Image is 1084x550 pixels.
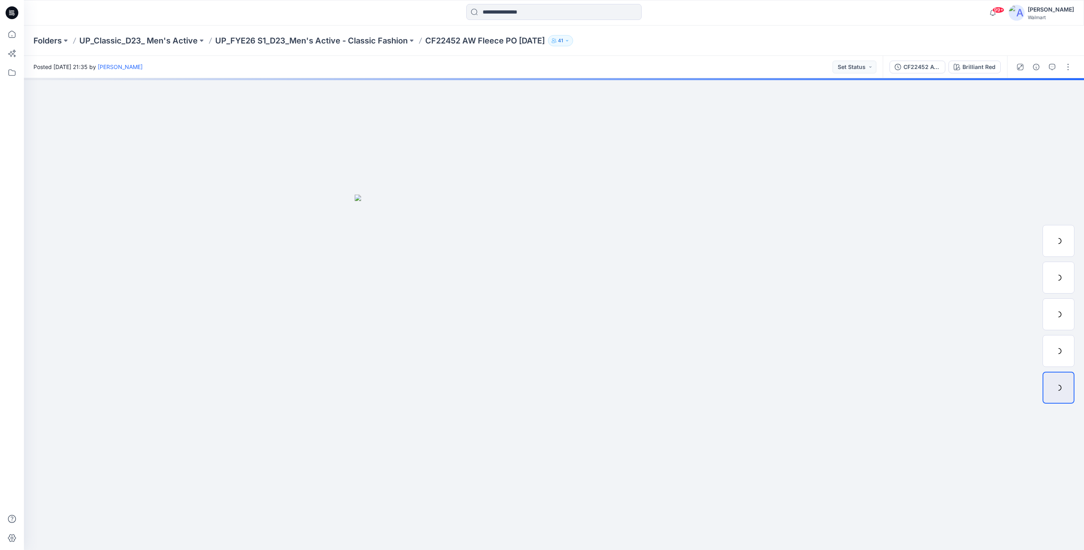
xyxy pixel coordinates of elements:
[558,36,563,45] p: 41
[425,35,545,46] p: CF22452 AW Fleece PO [DATE]
[1028,5,1074,14] div: [PERSON_NAME]
[890,61,945,73] button: CF22452 AW Fleece PO [DATE]
[33,63,143,71] span: Posted [DATE] 21:35 by
[1030,61,1043,73] button: Details
[1028,14,1074,20] div: Walmart
[79,35,198,46] a: UP_Classic_D23_ Men's Active
[992,7,1004,13] span: 99+
[903,63,940,71] div: CF22452 AW Fleece PO [DATE]
[1009,5,1025,21] img: avatar
[548,35,573,46] button: 41
[949,61,1001,73] button: Brilliant Red
[33,35,62,46] a: Folders
[98,63,143,70] a: [PERSON_NAME]
[962,63,996,71] div: Brilliant Red
[215,35,408,46] a: UP_FYE26 S1_D23_Men's Active - Classic Fashion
